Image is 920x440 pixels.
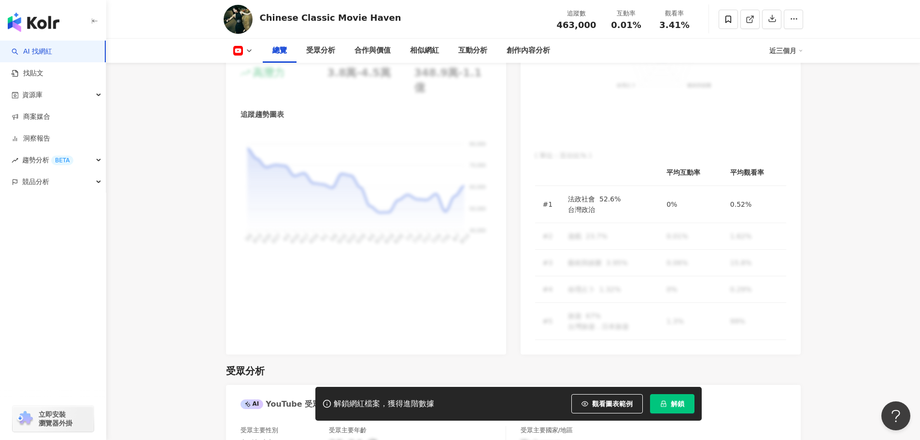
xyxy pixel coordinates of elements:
div: 平均觀看率 [730,167,778,178]
span: rise [12,157,18,164]
div: 追蹤趨勢圖表 [241,110,284,120]
div: 互動率 [608,9,645,18]
img: chrome extension [15,411,34,426]
span: 0.52% [730,200,751,208]
div: 受眾分析 [306,45,335,57]
div: 受眾分析 [226,364,265,378]
a: chrome extension立即安裝 瀏覽器外掛 [13,406,94,432]
div: 受眾主要國家/地區 [521,426,573,435]
img: KOL Avatar [224,5,253,34]
span: 趨勢分析 [22,149,73,171]
span: 競品分析 [22,171,49,193]
a: 商案媒合 [12,112,50,122]
span: 0.01% [611,20,641,30]
a: searchAI 找網紅 [12,47,52,57]
div: 受眾主要性別 [241,426,278,435]
div: #1 [543,199,553,210]
div: 合作與價值 [354,45,391,57]
div: 互動分析 [458,45,487,57]
div: 相似網紅 [410,45,439,57]
div: 總覽 [272,45,287,57]
span: 0% [666,200,677,208]
button: 解鎖 [650,394,694,413]
div: 平均互動率 [666,167,715,178]
span: 52.6% [599,195,621,203]
span: 立即安裝 瀏覽器外掛 [39,410,72,427]
a: 找貼文 [12,69,43,78]
span: 台灣政治 [568,206,595,213]
span: 463,000 [557,20,596,30]
span: lock [660,400,667,407]
div: 受眾主要年齡 [329,426,367,435]
span: 3.41% [659,20,689,30]
div: Chinese Classic Movie Haven [260,12,401,24]
span: 資源庫 [22,84,42,106]
div: 觀看率 [656,9,693,18]
div: BETA [51,156,73,165]
div: 近三個月 [769,43,803,58]
span: 解鎖 [671,400,684,408]
button: 觀看圖表範例 [571,394,643,413]
div: 創作內容分析 [507,45,550,57]
div: 追蹤數 [557,9,596,18]
span: 觀看圖表範例 [592,400,633,408]
div: 解鎖網紅檔案，獲得進階數據 [334,399,434,409]
img: logo [8,13,59,32]
span: 法政社會 [568,195,595,203]
a: 洞察報告 [12,134,50,143]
